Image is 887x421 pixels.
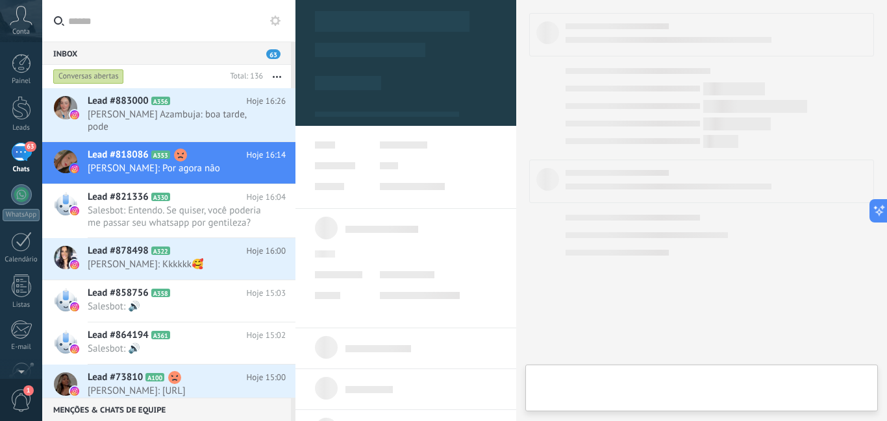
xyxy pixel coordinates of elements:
span: Hoje 15:02 [247,329,286,342]
div: Listas [3,301,40,309]
img: instagram.svg [70,206,79,215]
div: Leads [3,124,40,132]
div: Conversas abertas [53,69,124,84]
img: instagram.svg [70,387,79,396]
span: A358 [151,289,170,297]
span: Hoje 16:26 [247,95,286,108]
span: 1 [23,385,34,396]
span: Hoje 16:04 [247,191,286,204]
a: Lead #818086 A353 Hoje 16:14 [PERSON_NAME]: Por agora não [42,142,295,184]
img: instagram.svg [70,344,79,354]
span: Hoje 16:14 [247,149,286,162]
span: A100 [145,373,164,381]
img: instagram.svg [70,164,79,173]
span: Lead #883000 [88,95,149,108]
span: 63 [266,49,281,59]
a: Lead #73810 A100 Hoje 15:00 [PERSON_NAME]: [URL][DOMAIN_NAME].. [42,365,295,418]
span: Lead #73810 [88,371,143,384]
span: Hoje 16:00 [247,245,286,258]
img: instagram.svg [70,260,79,269]
span: 63 [25,141,36,152]
div: WhatsApp [3,209,40,221]
span: Lead #858756 [88,287,149,300]
span: Salesbot: Entendo. Se quiser, você poderia me passar seu whatsapp por gentileza? Para quando você... [88,204,261,229]
span: Lead #818086 [88,149,149,162]
a: Lead #878498 A322 Hoje 16:00 [PERSON_NAME]: Kkkkkk🥰 [42,238,295,280]
a: Lead #858756 A358 Hoje 15:03 Salesbot: 🔊 [42,280,295,322]
span: [PERSON_NAME]: Por agora não [88,162,261,174]
span: Salesbot: 🔊 [88,300,261,313]
span: Lead #821336 [88,191,149,204]
div: Painel [3,77,40,86]
div: Calendário [3,256,40,264]
img: instagram.svg [70,302,79,311]
span: A361 [151,331,170,339]
span: A330 [151,193,170,201]
a: Lead #883000 A356 Hoje 16:26 [PERSON_NAME] Azambuja: boa tarde, pode [42,88,295,141]
div: Inbox [42,42,291,65]
img: instagram.svg [70,110,79,119]
div: Chats [3,165,40,174]
span: Salesbot: 🔊 [88,343,261,355]
div: Menções & Chats de equipe [42,398,291,421]
a: Lead #864194 A361 Hoje 15:02 Salesbot: 🔊 [42,322,295,364]
div: E-mail [3,343,40,352]
span: A356 [151,97,170,105]
span: Lead #864194 [88,329,149,342]
div: Total: 136 [225,70,263,83]
span: A353 [151,150,170,159]
span: [PERSON_NAME]: Kkkkkk🥰 [88,258,261,271]
span: [PERSON_NAME]: [URL][DOMAIN_NAME].. [88,385,261,409]
span: [PERSON_NAME] Azambuja: boa tarde, pode [88,108,261,133]
span: Conta [12,28,30,36]
span: Hoje 15:00 [247,371,286,384]
span: A322 [151,247,170,255]
span: Lead #878498 [88,245,149,258]
a: Lead #821336 A330 Hoje 16:04 Salesbot: Entendo. Se quiser, você poderia me passar seu whatsapp po... [42,184,295,237]
span: Hoje 15:03 [247,287,286,300]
